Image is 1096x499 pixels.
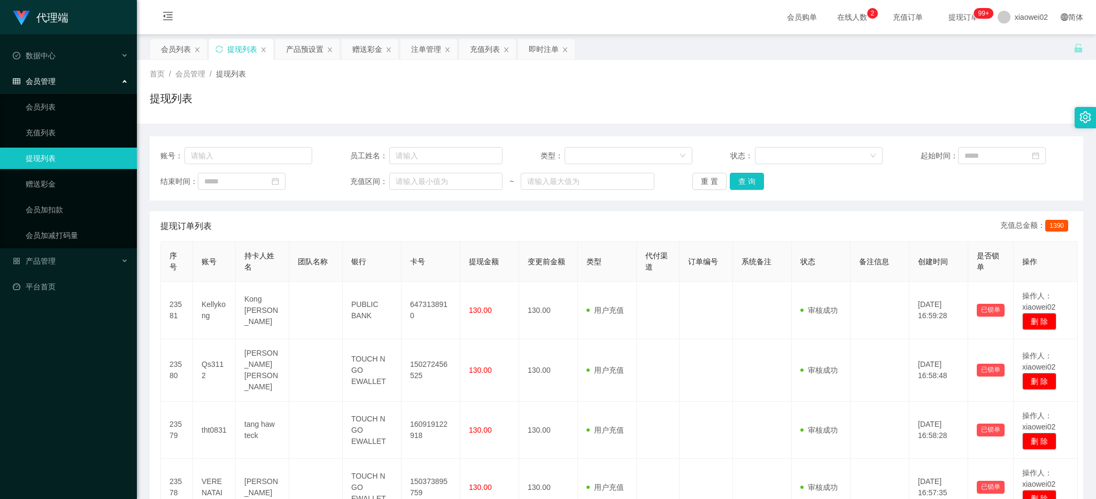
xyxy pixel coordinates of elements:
span: 账号： [160,150,184,162]
td: [DATE] 16:58:48 [909,339,968,402]
span: / [169,70,171,78]
span: 账号 [202,257,217,266]
i: 图标: close [260,47,267,53]
span: 提现金额 [469,257,499,266]
span: 结束时间： [160,176,198,187]
i: 图标: close [327,47,333,53]
div: 提现列表 [227,39,257,59]
span: 130.00 [469,426,492,434]
span: 操作人：xiaowei02 [1022,411,1055,431]
div: 即时注单 [529,39,559,59]
span: 用户充值 [586,426,624,434]
span: 1390 [1045,220,1068,232]
span: 持卡人姓名 [244,251,274,271]
span: 130.00 [469,366,492,374]
sup: 1198 [974,8,993,19]
span: 操作 [1022,257,1037,266]
td: [DATE] 16:59:28 [909,282,968,339]
span: 状态： [730,150,754,162]
button: 已锁单 [977,304,1005,317]
button: 已锁单 [977,364,1005,377]
i: 图标: close [562,47,568,53]
i: 图标: down [680,152,686,160]
p: 2 [870,8,874,19]
td: Kong [PERSON_NAME] [236,282,289,339]
div: 赠送彩金 [352,39,382,59]
span: 变更前金额 [528,257,565,266]
i: 图标: close [444,47,451,53]
sup: 2 [867,8,878,19]
input: 请输入 [389,147,503,164]
span: 在线人数 [832,13,873,21]
span: 产品管理 [13,257,56,265]
div: 会员列表 [161,39,191,59]
span: 首页 [150,70,165,78]
span: 审核成功 [800,483,838,492]
i: 图标: calendar [272,178,279,185]
a: 图标: dashboard平台首页 [13,276,128,297]
span: 操作人：xiaowei02 [1022,291,1055,311]
button: 查 询 [730,173,764,190]
i: 图标: close [503,47,510,53]
td: tht0831 [193,402,236,459]
td: 130.00 [519,282,578,339]
td: 23579 [161,402,193,459]
span: 操作人：xiaowei02 [1022,469,1055,488]
div: 充值列表 [470,39,500,59]
span: 序号 [169,251,177,271]
h1: 代理端 [36,1,68,35]
span: 系统备注 [742,257,771,266]
span: 创建时间 [918,257,948,266]
span: / [210,70,212,78]
i: 图标: check-circle-o [13,52,20,59]
span: 用户充值 [586,366,624,374]
span: 用户充值 [586,306,624,314]
span: 充值订单 [887,13,928,21]
span: 充值区间： [350,176,389,187]
span: 用户充值 [586,483,624,492]
span: 审核成功 [800,306,838,314]
img: logo.9652507e.png [13,11,30,26]
span: 130.00 [469,483,492,492]
h1: 提现列表 [150,90,192,106]
i: 图标: table [13,78,20,85]
td: 130.00 [519,339,578,402]
i: 图标: unlock [1074,43,1083,53]
input: 请输入 [184,147,313,164]
td: TOUCH N GO EWALLET [343,339,402,402]
input: 请输入最小值为 [389,173,503,190]
span: 会员管理 [13,77,56,86]
button: 删 除 [1022,433,1056,450]
td: Qs3112 [193,339,236,402]
i: 图标: setting [1079,111,1091,123]
span: 卡号 [410,257,425,266]
td: Kellykong [193,282,236,339]
i: 图标: calendar [1032,152,1039,159]
span: ~ [503,176,521,187]
button: 已锁单 [977,481,1005,494]
a: 会员加扣款 [26,199,128,220]
i: 图标: sync [215,45,223,53]
td: 160919122918 [402,402,460,459]
a: 代理端 [13,13,68,21]
span: 提现订单列表 [160,220,212,233]
td: 23580 [161,339,193,402]
td: TOUCH N GO EWALLET [343,402,402,459]
span: 状态 [800,257,815,266]
td: 23581 [161,282,193,339]
span: 数据中心 [13,51,56,60]
span: 订单编号 [688,257,718,266]
span: 130.00 [469,306,492,314]
span: 审核成功 [800,426,838,434]
a: 会员加减打码量 [26,225,128,246]
i: 图标: close [385,47,392,53]
td: [DATE] 16:58:28 [909,402,968,459]
a: 会员列表 [26,96,128,118]
a: 赠送彩金 [26,173,128,195]
span: 会员管理 [175,70,205,78]
td: tang haw teck [236,402,289,459]
span: 是否锁单 [977,251,999,271]
button: 已锁单 [977,424,1005,436]
td: 130.00 [519,402,578,459]
td: [PERSON_NAME] [PERSON_NAME] [236,339,289,402]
